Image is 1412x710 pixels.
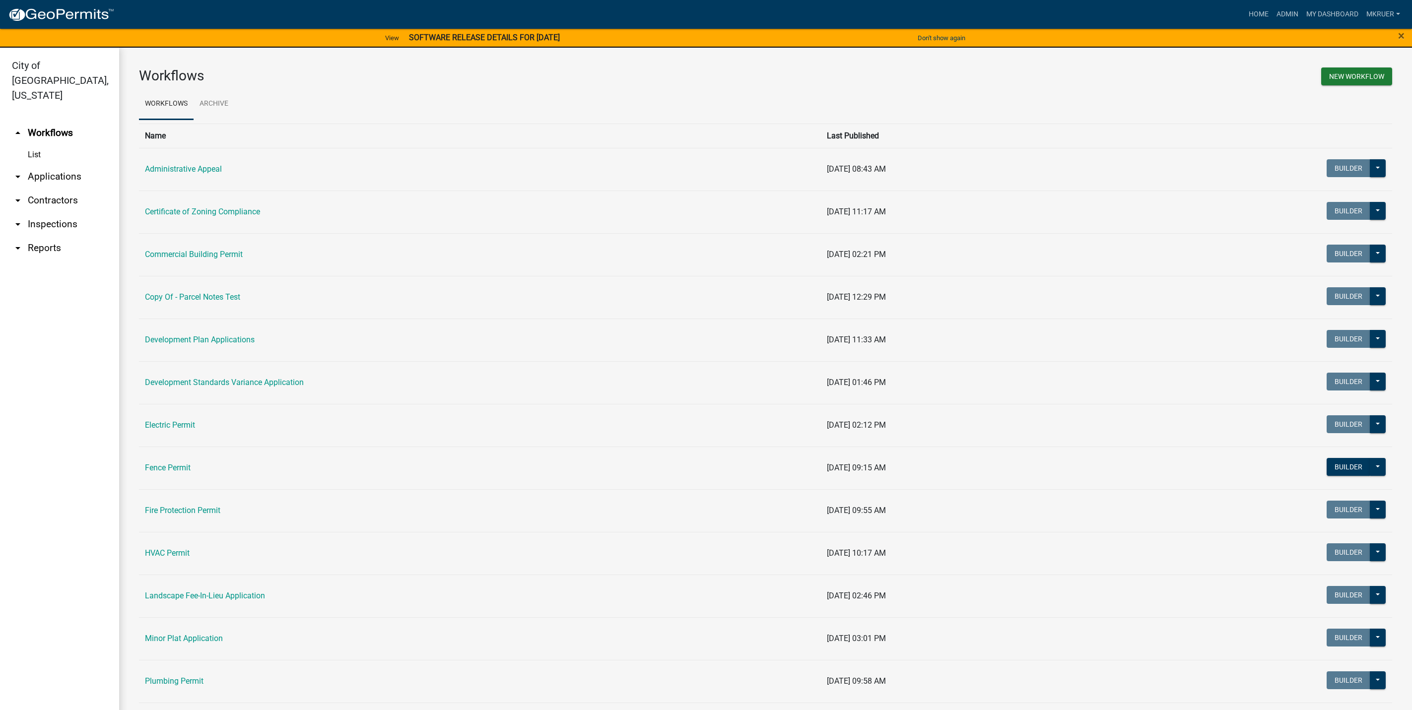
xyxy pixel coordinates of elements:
span: [DATE] 08:43 AM [827,164,886,174]
button: Builder [1327,159,1370,177]
button: Builder [1327,373,1370,390]
i: arrow_drop_down [12,218,24,230]
h3: Workflows [139,67,758,84]
button: Don't show again [914,30,969,46]
a: Home [1245,5,1273,24]
th: Last Published [821,124,1104,148]
a: Administrative Appeal [145,164,222,174]
i: arrow_drop_down [12,242,24,254]
button: Builder [1327,287,1370,305]
a: Development Plan Applications [145,335,255,344]
button: Builder [1327,543,1370,561]
span: [DATE] 02:12 PM [827,420,886,430]
button: Builder [1327,245,1370,262]
span: [DATE] 11:17 AM [827,207,886,216]
span: [DATE] 03:01 PM [827,634,886,643]
a: Admin [1273,5,1302,24]
a: Certificate of Zoning Compliance [145,207,260,216]
button: New Workflow [1321,67,1392,85]
button: Builder [1327,458,1370,476]
span: [DATE] 10:17 AM [827,548,886,558]
button: Builder [1327,586,1370,604]
a: mkruer [1362,5,1404,24]
span: [DATE] 12:29 PM [827,292,886,302]
button: Builder [1327,415,1370,433]
a: Electric Permit [145,420,195,430]
a: Workflows [139,88,194,120]
th: Name [139,124,821,148]
button: Builder [1327,629,1370,646]
button: Close [1398,30,1405,42]
span: [DATE] 09:58 AM [827,676,886,686]
a: Fence Permit [145,463,191,472]
span: [DATE] 09:55 AM [827,506,886,515]
span: × [1398,29,1405,43]
a: HVAC Permit [145,548,190,558]
a: View [381,30,403,46]
i: arrow_drop_down [12,194,24,206]
strong: SOFTWARE RELEASE DETAILS FOR [DATE] [409,33,560,42]
a: My Dashboard [1302,5,1362,24]
a: Archive [194,88,234,120]
a: Fire Protection Permit [145,506,220,515]
span: [DATE] 02:46 PM [827,591,886,600]
a: Development Standards Variance Application [145,378,304,387]
button: Builder [1327,202,1370,220]
a: Plumbing Permit [145,676,203,686]
span: [DATE] 09:15 AM [827,463,886,472]
a: Commercial Building Permit [145,250,243,259]
span: [DATE] 02:21 PM [827,250,886,259]
a: Landscape Fee-In-Lieu Application [145,591,265,600]
span: [DATE] 11:33 AM [827,335,886,344]
button: Builder [1327,330,1370,348]
i: arrow_drop_up [12,127,24,139]
i: arrow_drop_down [12,171,24,183]
span: [DATE] 01:46 PM [827,378,886,387]
button: Builder [1327,501,1370,518]
button: Builder [1327,671,1370,689]
a: Minor Plat Application [145,634,223,643]
a: Copy Of - Parcel Notes Test [145,292,240,302]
